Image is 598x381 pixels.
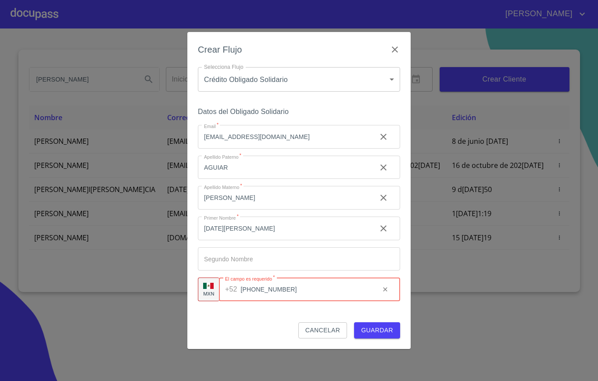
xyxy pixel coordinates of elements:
[373,157,394,178] button: clear input
[376,281,394,298] button: clear input
[305,325,340,336] span: Cancelar
[373,218,394,239] button: clear input
[203,283,214,289] img: R93DlvwvvjP9fbrDwZeCRYBHk45OWMq+AAOlFVsxT89f82nwPLnD58IP7+ANJEaWYhP0Tx8kkA0WlQMPQsAAgwAOmBj20AXj6...
[373,187,394,208] button: clear input
[198,106,400,118] h6: Datos del Obligado Solidario
[203,290,215,297] p: MXN
[198,43,242,57] h6: Crear Flujo
[361,325,393,336] span: Guardar
[198,67,400,92] div: Crédito Obligado Solidario
[373,126,394,147] button: clear input
[225,284,237,295] p: +52
[354,322,400,338] button: Guardar
[298,322,347,338] button: Cancelar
